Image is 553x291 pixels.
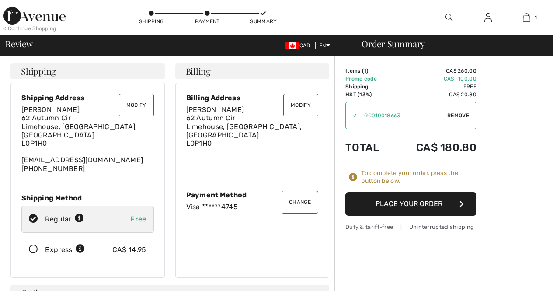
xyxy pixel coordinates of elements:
div: Summary [250,18,276,25]
div: [EMAIL_ADDRESS][DOMAIN_NAME] [PHONE_NUMBER] [21,105,154,173]
div: Duty & tariff-free | Uninterrupted shipping [345,223,476,231]
span: 1 [535,14,537,21]
div: Payment Method [186,191,319,199]
div: Shipping [138,18,164,25]
img: 1ère Avenue [3,7,66,25]
button: Modify [119,94,154,116]
td: Promo code [345,75,393,83]
div: < Continue Shopping [3,25,56,32]
span: Billing [186,67,211,76]
div: CA$ 14.95 [112,245,146,255]
img: Canadian Dollar [285,42,299,49]
td: Free [393,83,476,91]
div: Shipping Method [21,194,154,202]
span: CAD [285,42,314,49]
span: [PERSON_NAME] [21,105,80,114]
div: Order Summary [351,39,548,48]
span: Review [5,39,33,48]
span: [PERSON_NAME] [186,105,244,114]
div: To complete your order, press the button below. [361,169,476,185]
button: Place Your Order [345,192,476,216]
div: Billing Address [186,94,319,102]
div: Payment [194,18,220,25]
td: Total [345,133,393,162]
div: ✔ [346,112,357,119]
td: CA$ 180.80 [393,133,476,162]
img: search the website [445,12,453,23]
td: CA$ 260.00 [393,67,476,75]
span: Shipping [21,67,56,76]
span: Free [130,215,146,223]
a: Sign In [477,12,499,23]
span: Remove [447,112,469,119]
input: Promo code [357,102,447,129]
div: Shipping Address [21,94,154,102]
button: Change [282,191,318,214]
div: Express [45,245,85,255]
td: CA$ 20.80 [393,91,476,98]
button: Modify [283,94,318,116]
div: Regular [45,214,84,224]
img: My Bag [523,12,530,23]
td: Items ( ) [345,67,393,75]
td: Shipping [345,83,393,91]
span: 62 Autumn Cir Limehouse, [GEOGRAPHIC_DATA], [GEOGRAPHIC_DATA] L0P1H0 [21,114,137,147]
span: 1 [364,68,366,74]
img: My Info [484,12,492,23]
a: 1 [508,12,546,23]
span: 62 Autumn Cir Limehouse, [GEOGRAPHIC_DATA], [GEOGRAPHIC_DATA] L0P1H0 [186,114,302,147]
td: HST (13%) [345,91,393,98]
span: EN [319,42,330,49]
td: CA$ -100.00 [393,75,476,83]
